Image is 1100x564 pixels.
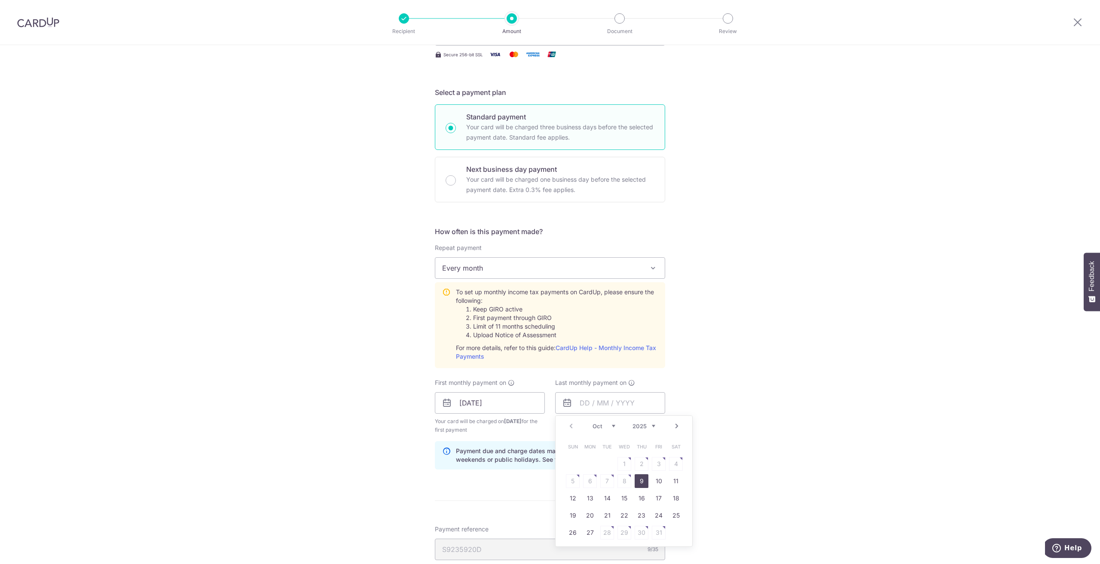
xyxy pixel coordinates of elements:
span: First monthly payment on [435,378,506,387]
img: American Express [524,49,541,60]
a: 9 [635,474,648,488]
p: Recipient [372,27,436,36]
li: First payment through GIRO [473,314,658,322]
p: Your card will be charged three business days before the selected payment date. Standard fee appl... [466,122,654,143]
span: Friday [652,440,666,454]
li: Upload Notice of Assessment [473,331,658,339]
li: Keep GIRO active [473,305,658,314]
span: [DATE] [504,418,522,424]
h5: How often is this payment made? [435,226,665,237]
img: Mastercard [505,49,522,60]
a: 12 [566,491,580,505]
img: Union Pay [543,49,560,60]
li: Limit of 11 months scheduling [473,322,658,331]
iframe: Opens a widget where you can find more information [1045,538,1091,560]
span: Secure 256-bit SSL [443,51,483,58]
a: 14 [600,491,614,505]
input: DD / MM / YYYY [435,392,545,414]
a: 11 [669,474,683,488]
a: 24 [652,509,666,522]
a: 13 [583,491,597,505]
a: 18 [669,491,683,505]
a: 23 [635,509,648,522]
img: Visa [486,49,504,60]
a: 15 [617,491,631,505]
label: Repeat payment [435,244,482,252]
img: CardUp [17,17,59,27]
span: Feedback [1088,261,1096,291]
span: Sunday [566,440,580,454]
a: 10 [652,474,666,488]
p: Next business day payment [466,164,654,174]
span: Saturday [669,440,683,454]
a: CardUp Help - Monthly Income Tax Payments [456,344,656,360]
p: Payment due and charge dates may be adjusted if it falls on weekends or public holidays. See fina... [456,447,658,464]
span: Monday [583,440,597,454]
a: 16 [635,491,648,505]
p: Standard payment [466,112,654,122]
a: 17 [652,491,666,505]
button: Feedback - Show survey [1084,253,1100,311]
p: Review [696,27,760,36]
p: Amount [480,27,544,36]
div: 9/35 [648,545,658,554]
span: Payment reference [435,525,489,534]
span: Every month [435,257,665,279]
p: Document [588,27,651,36]
a: 27 [583,526,597,540]
span: Wednesday [617,440,631,454]
h5: Select a payment plan [435,87,665,98]
a: 22 [617,509,631,522]
a: Next [672,421,682,431]
span: Every month [435,258,665,278]
a: 21 [600,509,614,522]
a: 19 [566,509,580,522]
a: 25 [669,509,683,522]
a: 26 [566,526,580,540]
div: To set up monthly income tax payments on CardUp, please ensure the following: For more details, r... [456,288,658,361]
span: Thursday [635,440,648,454]
span: Your card will be charged on [435,417,545,434]
input: DD / MM / YYYY [555,392,665,414]
a: 20 [583,509,597,522]
span: Tuesday [600,440,614,454]
p: Your card will be charged one business day before the selected payment date. Extra 0.3% fee applies. [466,174,654,195]
span: Last monthly payment on [555,378,626,387]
